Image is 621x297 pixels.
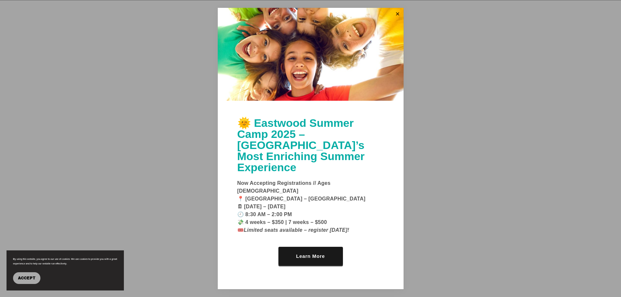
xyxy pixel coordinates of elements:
[237,117,384,173] h1: 🌞 Eastwood Summer Camp 2025 – [GEOGRAPHIC_DATA]’s Most Enriching Summer Experience
[278,247,343,265] a: Learn More
[393,9,403,19] a: Close
[18,276,36,280] span: Accept
[237,180,366,233] strong: Now Accepting Registrations // Ages [DEMOGRAPHIC_DATA] 📍 [GEOGRAPHIC_DATA] – [GEOGRAPHIC_DATA] 🗓 ...
[244,227,349,233] em: Limited seats available – register [DATE]!
[7,250,124,290] section: Cookie banner
[13,257,117,266] p: By using this website, you agree to our use of cookies. We use cookies to provide you with a grea...
[13,272,40,284] button: Accept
